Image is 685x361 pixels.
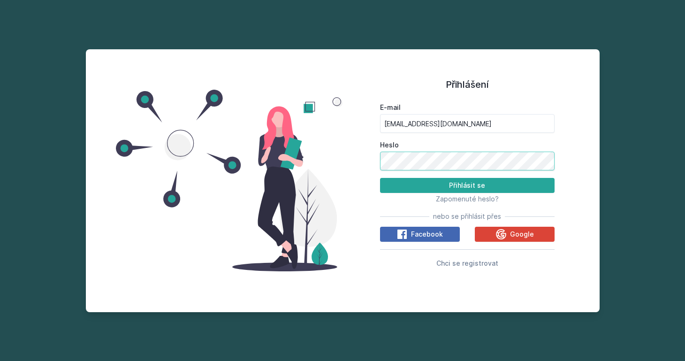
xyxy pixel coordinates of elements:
[380,114,555,133] input: Tvoje e-mailová adresa
[436,195,499,203] span: Zapomenuté heslo?
[380,227,460,242] button: Facebook
[380,140,555,150] label: Heslo
[380,103,555,112] label: E-mail
[510,230,534,239] span: Google
[436,257,498,269] button: Chci se registrovat
[411,230,443,239] span: Facebook
[380,178,555,193] button: Přihlásit se
[433,212,501,221] span: nebo se přihlásit přes
[436,259,498,267] span: Chci se registrovat
[380,77,555,92] h1: Přihlášení
[475,227,555,242] button: Google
